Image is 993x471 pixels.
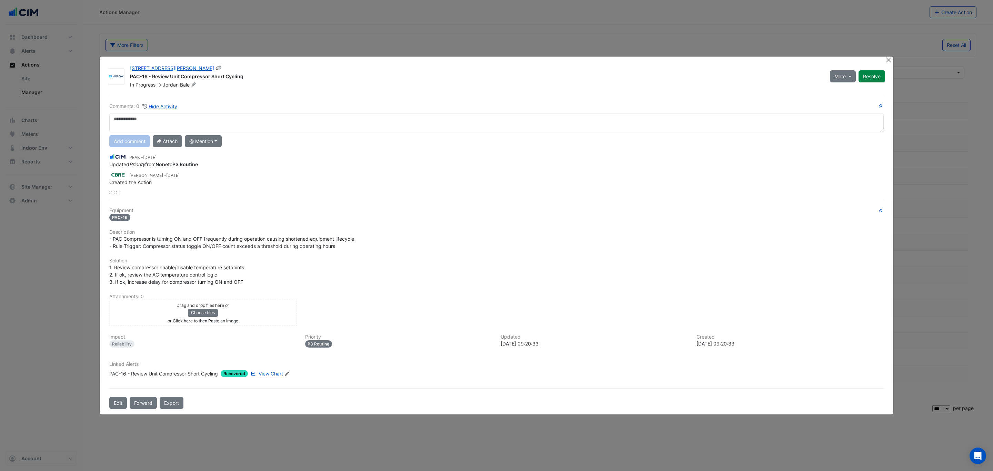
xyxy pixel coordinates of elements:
[130,82,156,88] span: In Progress
[109,340,134,348] div: Reliability
[160,397,183,409] a: Export
[834,73,846,80] span: More
[109,161,198,167] span: Updated from to
[885,57,892,64] button: Close
[157,82,161,88] span: ->
[180,81,198,88] span: Bale
[109,294,884,300] h6: Attachments: 0
[142,102,178,110] button: Hide Activity
[172,161,198,167] strong: P3 Routine
[168,318,238,323] small: or Click here to then Paste an image
[284,371,290,377] fa-icon: Edit Linked Alerts
[130,65,214,71] a: [STREET_ADDRESS][PERSON_NAME]
[109,236,354,249] span: - PAC Compressor is turning ON and OFF frequently during operation causing shortened equipment li...
[109,179,152,185] span: Created the Action
[109,258,884,264] h6: Solution
[185,135,222,147] button: @ Mention
[177,303,229,308] small: Drag and drop files here or
[129,161,145,167] em: Priority
[129,172,180,179] small: [PERSON_NAME] -
[143,155,157,160] span: 2025-03-04 10:40:15
[109,208,884,213] h6: Equipment
[109,229,884,235] h6: Description
[305,334,493,340] h6: Priority
[501,334,688,340] h6: Updated
[109,153,127,161] img: CIM
[215,65,222,71] span: Copy link to clipboard
[129,154,157,161] small: PEAK -
[696,334,884,340] h6: Created
[305,340,332,348] div: P3 Routine
[109,264,244,285] span: 1. Review compressor enable/disable temperature setpoints 2. If ok, review the AC temperature con...
[830,70,856,82] button: More
[188,309,218,317] button: Choose files
[109,370,218,377] div: PAC-16 - Review Unit Compressor Short Cycling
[108,73,124,80] img: HiFlow
[156,161,168,167] strong: None
[166,173,180,178] span: 2025-02-07 09:20:33
[259,371,283,377] span: View Chart
[859,70,885,82] button: Resolve
[109,361,884,367] h6: Linked Alerts
[130,397,157,409] button: Forward
[163,82,179,88] span: Jordan
[970,448,986,464] div: Open Intercom Messenger
[501,340,688,347] div: [DATE] 09:20:33
[130,73,822,81] div: PAC-16 - Review Unit Compressor Short Cycling
[109,397,127,409] button: Edit
[109,171,127,179] img: CBRE Charter Hall
[249,370,283,377] a: View Chart
[221,370,248,377] span: Recovered
[696,340,884,347] div: [DATE] 09:20:33
[109,102,178,110] div: Comments: 0
[109,214,130,221] span: PAC-16
[153,135,182,147] button: Attach
[109,334,297,340] h6: Impact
